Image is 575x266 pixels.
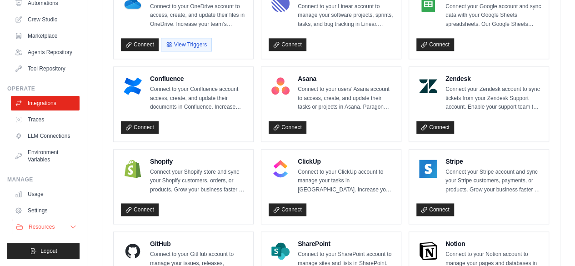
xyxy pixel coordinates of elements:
a: Crew Studio [11,12,80,27]
p: Connect your Shopify store and sync your Shopify customers, orders, or products. Grow your busine... [150,168,246,195]
a: Connect [121,38,159,51]
img: SharePoint Logo [271,242,290,260]
h4: Zendesk [445,74,541,83]
a: Integrations [11,96,80,110]
p: Connect to your Linear account to manage your software projects, sprints, tasks, and bug tracking... [298,2,394,29]
a: Marketplace [11,29,80,43]
a: Connect [416,121,454,134]
p: Connect your Google account and sync data with your Google Sheets spreadsheets. Our Google Sheets... [445,2,541,29]
a: Connect [269,203,306,216]
a: Agents Repository [11,45,80,60]
a: Connect [416,38,454,51]
h4: ClickUp [298,157,394,166]
a: Tool Repository [11,61,80,76]
a: LLM Connections [11,129,80,143]
a: Settings [11,203,80,218]
h4: Asana [298,74,394,83]
a: Connect [269,38,306,51]
img: Zendesk Logo [419,77,437,95]
h4: Stripe [445,157,541,166]
h4: GitHub [150,239,246,248]
button: View Triggers [161,38,212,51]
span: Resources [29,223,55,231]
p: Connect to your ClickUp account to manage your tasks in [GEOGRAPHIC_DATA]. Increase your team’s p... [298,168,394,195]
img: Asana Logo [271,77,290,95]
p: Connect to your users’ Asana account to access, create, and update their tasks or projects in Asa... [298,85,394,112]
h4: SharePoint [298,239,394,248]
h4: Shopify [150,157,246,166]
p: Connect to your OneDrive account to access, create, and update their files in OneDrive. Increase ... [150,2,246,29]
div: Operate [7,85,80,92]
div: Manage [7,176,80,183]
button: Logout [7,243,80,259]
a: Usage [11,187,80,201]
a: Connect [269,121,306,134]
span: Logout [40,247,57,255]
img: ClickUp Logo [271,160,290,178]
a: Connect [121,121,159,134]
img: Stripe Logo [419,160,437,178]
p: Connect to your Confluence account access, create, and update their documents in Confluence. Incr... [150,85,246,112]
h4: Notion [445,239,541,248]
a: Connect [121,203,159,216]
button: Resources [12,220,80,234]
p: Connect your Stripe account and sync your Stripe customers, payments, or products. Grow your busi... [445,168,541,195]
a: Traces [11,112,80,127]
img: Notion Logo [419,242,437,260]
h4: Confluence [150,74,246,83]
img: Confluence Logo [124,77,142,95]
p: Connect your Zendesk account to sync tickets from your Zendesk Support account. Enable your suppo... [445,85,541,112]
a: Environment Variables [11,145,80,167]
a: Connect [416,203,454,216]
img: GitHub Logo [124,242,142,260]
img: Shopify Logo [124,160,142,178]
